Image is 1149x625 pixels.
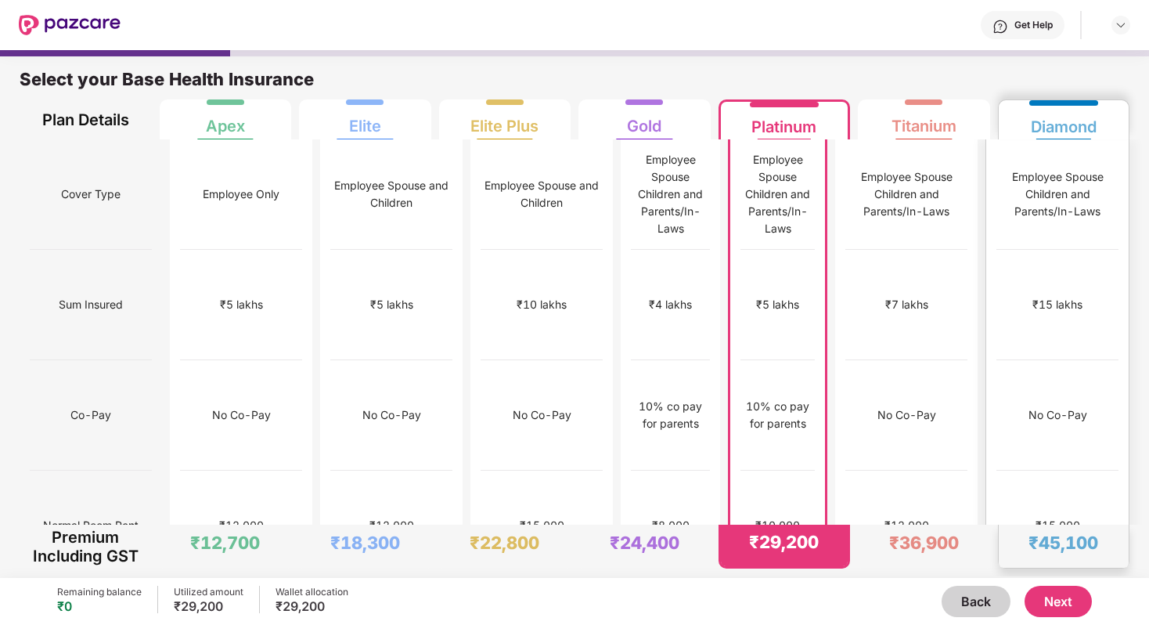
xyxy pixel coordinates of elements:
div: Employee Spouse Children and Parents/In-Laws [740,151,815,237]
div: ₹5 lakhs [756,296,799,313]
div: No Co-Pay [877,406,936,424]
div: ₹0 [57,598,142,614]
div: Diamond [1031,105,1097,136]
div: Gold [627,104,661,135]
div: Employee Spouse Children and Parents/In-Laws [996,168,1118,220]
div: Employee Spouse and Children [481,177,603,211]
div: No Co-Pay [1028,406,1087,424]
div: ₹5 lakhs [220,296,263,313]
div: Elite Plus [470,104,538,135]
div: Remaining balance [57,586,142,598]
div: Wallet allocation [276,586,348,598]
div: 10% co pay for parents [740,398,815,432]
span: Normal Room Rent [43,511,139,540]
div: ₹29,200 [749,531,819,553]
div: 10% co pay for parents [631,398,710,432]
div: ₹10,000 [755,517,800,534]
div: Platinum [751,105,816,136]
div: ₹45,100 [1028,532,1098,554]
img: svg+xml;base64,PHN2ZyBpZD0iSGVscC0zMngzMiIgeG1sbnM9Imh0dHA6Ly93d3cudzMub3JnLzIwMDAvc3ZnIiB3aWR0aD... [992,19,1008,34]
div: ₹12,000 [219,517,264,534]
div: Employee Spouse and Children [330,177,452,211]
button: Back [942,586,1010,617]
div: Employee Spouse Children and Parents/In-Laws [631,151,710,237]
div: ₹12,000 [369,517,414,534]
div: Employee Spouse Children and Parents/In-Laws [845,168,967,220]
img: New Pazcare Logo [19,15,121,35]
div: Utilized amount [174,586,243,598]
div: ₹12,000 [884,517,929,534]
div: ₹29,200 [174,598,243,614]
div: ₹29,200 [276,598,348,614]
div: ₹36,900 [889,532,959,554]
div: No Co-Pay [513,406,571,424]
div: Elite [349,104,381,135]
div: Get Help [1014,19,1053,31]
div: ₹18,300 [330,532,400,554]
div: ₹24,400 [610,532,679,554]
div: Plan Details [30,99,142,139]
span: Sum Insured [59,290,123,320]
div: ₹8,000 [652,517,690,534]
div: ₹15,000 [1036,517,1080,534]
span: Co-Pay [70,400,111,430]
img: svg+xml;base64,PHN2ZyBpZD0iRHJvcGRvd24tMzJ4MzIiIHhtbG5zPSJodHRwOi8vd3d3LnczLm9yZy8yMDAwL3N2ZyIgd2... [1115,19,1127,31]
div: ₹15 lakhs [1032,296,1082,313]
div: Employee Only [203,186,279,203]
div: ₹15,000 [520,517,564,534]
div: ₹7 lakhs [885,296,928,313]
div: ₹22,800 [470,532,539,554]
div: ₹10 lakhs [517,296,567,313]
div: ₹4 lakhs [649,296,692,313]
div: No Co-Pay [362,406,421,424]
div: ₹5 lakhs [370,296,413,313]
div: No Co-Pay [212,406,271,424]
div: Premium Including GST [30,525,142,569]
div: Titanium [891,104,956,135]
div: Select your Base Health Insurance [20,68,1129,99]
button: Next [1025,586,1092,617]
div: Apex [206,104,245,135]
span: Cover Type [61,179,121,209]
div: ₹12,700 [190,532,260,554]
